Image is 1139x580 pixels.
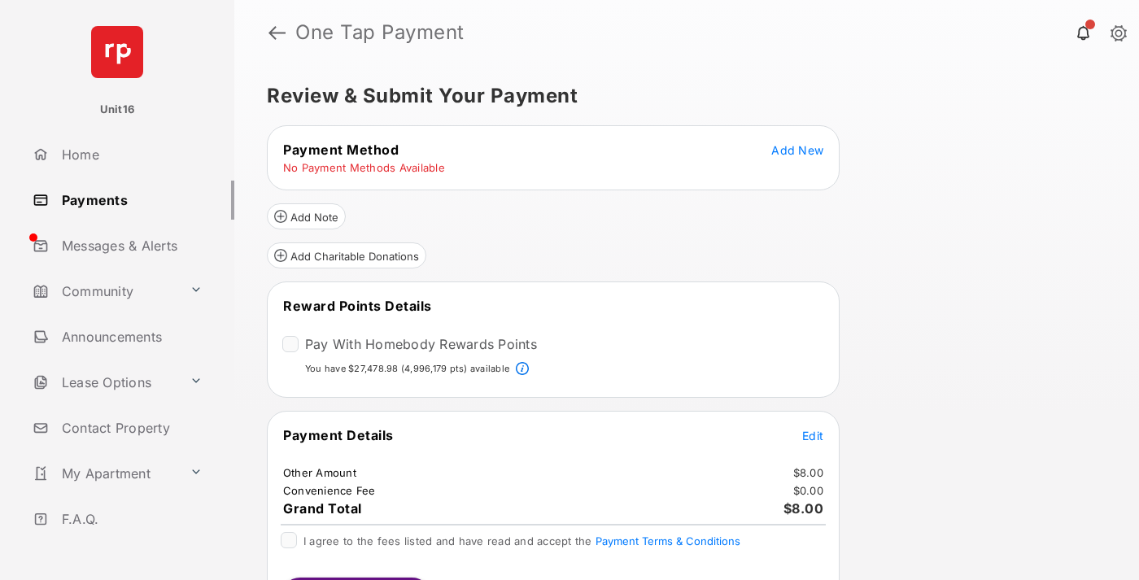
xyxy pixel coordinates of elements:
[26,317,234,356] a: Announcements
[26,226,234,265] a: Messages & Alerts
[303,534,740,547] span: I agree to the fees listed and have read and accept the
[283,298,432,314] span: Reward Points Details
[783,500,824,517] span: $8.00
[802,427,823,443] button: Edit
[305,362,509,376] p: You have $27,478.98 (4,996,179 pts) available
[26,454,183,493] a: My Apartment
[771,143,823,157] span: Add New
[283,142,399,158] span: Payment Method
[283,500,362,517] span: Grand Total
[792,465,824,480] td: $8.00
[295,23,465,42] strong: One Tap Payment
[282,160,446,175] td: No Payment Methods Available
[100,102,135,118] p: Unit16
[283,427,394,443] span: Payment Details
[26,499,234,539] a: F.A.Q.
[26,408,234,447] a: Contact Property
[771,142,823,158] button: Add New
[282,465,357,480] td: Other Amount
[26,135,234,174] a: Home
[305,336,537,352] label: Pay With Homebody Rewards Points
[596,534,740,547] button: I agree to the fees listed and have read and accept the
[267,242,426,268] button: Add Charitable Donations
[26,272,183,311] a: Community
[26,363,183,402] a: Lease Options
[26,181,234,220] a: Payments
[267,86,1093,106] h5: Review & Submit Your Payment
[802,429,823,443] span: Edit
[91,26,143,78] img: svg+xml;base64,PHN2ZyB4bWxucz0iaHR0cDovL3d3dy53My5vcmcvMjAwMC9zdmciIHdpZHRoPSI2NCIgaGVpZ2h0PSI2NC...
[792,483,824,498] td: $0.00
[282,483,377,498] td: Convenience Fee
[267,203,346,229] button: Add Note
